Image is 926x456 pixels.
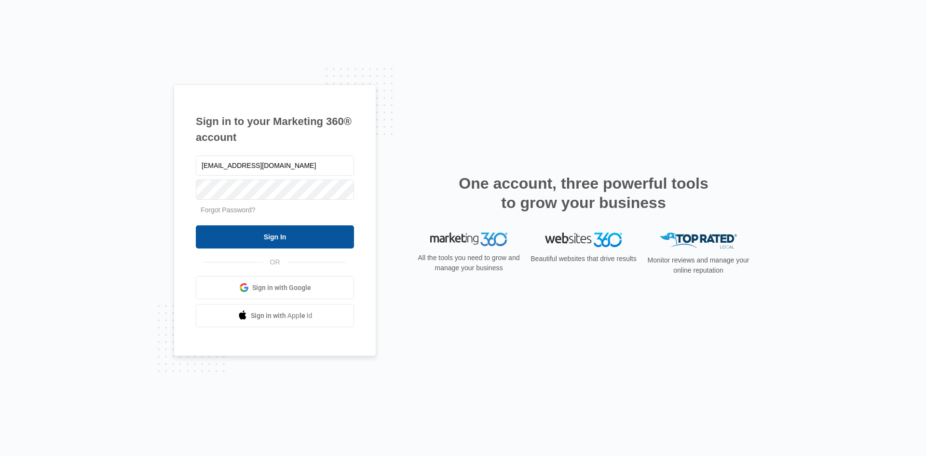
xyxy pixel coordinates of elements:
a: Forgot Password? [201,206,256,214]
img: Marketing 360 [430,233,507,246]
img: Top Rated Local [660,233,737,249]
p: Beautiful websites that drive results [530,254,638,264]
a: Sign in with Google [196,276,354,299]
h1: Sign in to your Marketing 360® account [196,113,354,145]
h2: One account, three powerful tools to grow your business [456,174,711,212]
img: Websites 360 [545,233,622,247]
p: Monitor reviews and manage your online reputation [644,255,752,276]
span: Sign in with Google [252,283,311,293]
input: Sign In [196,225,354,249]
input: Email [196,155,354,176]
span: Sign in with Apple Id [251,311,313,321]
a: Sign in with Apple Id [196,304,354,327]
span: OR [263,257,287,267]
p: All the tools you need to grow and manage your business [415,253,523,273]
